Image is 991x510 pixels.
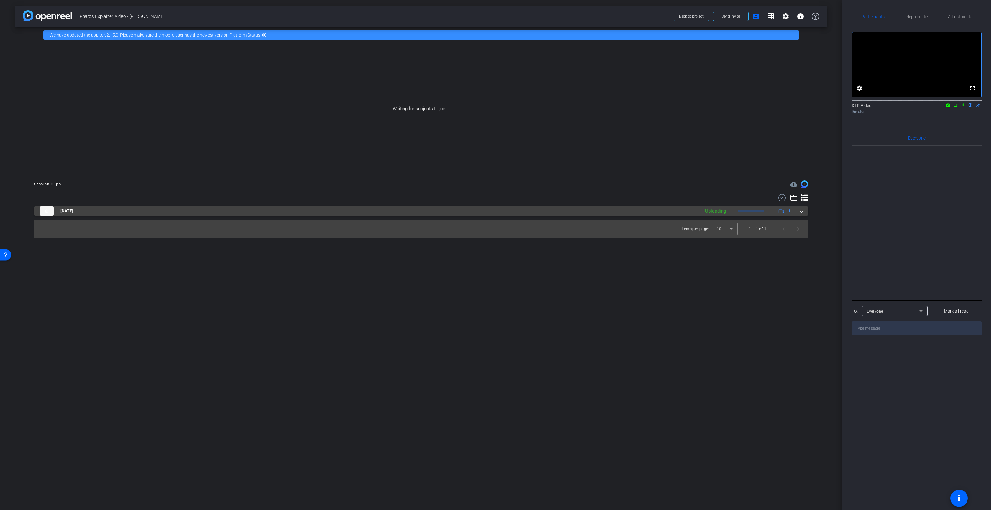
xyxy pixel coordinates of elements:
div: 1 – 1 of 1 [749,226,766,232]
img: thumb-nail [40,206,54,216]
mat-icon: info [797,13,804,20]
div: Uploading [702,208,729,215]
span: Everyone [867,309,883,313]
img: app-logo [23,10,72,21]
mat-icon: settings [782,13,789,20]
mat-icon: cloud_upload [790,180,797,188]
mat-icon: grid_on [767,13,775,20]
div: Director [852,109,982,115]
mat-icon: account_box [752,13,760,20]
span: Send invite [722,14,740,19]
div: To: [852,308,858,315]
span: Teleprompter [904,15,929,19]
a: Platform Status [229,32,260,37]
span: Mark all read [944,308,969,314]
div: Items per page: [682,226,709,232]
button: Send invite [713,12,749,21]
span: [DATE] [60,208,73,214]
span: Pharos Explainer Video - [PERSON_NAME] [80,10,670,23]
button: Back to project [674,12,709,21]
mat-icon: highlight_off [262,32,267,37]
span: Adjustments [948,15,972,19]
div: We have updated the app to v2.15.0. Please make sure the mobile user has the newest version. [43,30,799,40]
mat-icon: settings [856,84,863,92]
img: Session clips [801,180,808,188]
mat-icon: flip [967,102,974,108]
span: Participants [861,15,885,19]
span: 1 [788,208,791,214]
mat-icon: fullscreen [969,84,976,92]
mat-expansion-panel-header: thumb-nail[DATE]Uploading1 [34,206,808,216]
div: DTP Video [852,102,982,115]
span: Destinations for your clips [790,180,797,188]
button: Next page [791,222,806,236]
button: Mark all read [931,305,982,317]
button: Previous page [776,222,791,236]
span: Everyone [908,136,926,140]
span: Back to project [679,14,704,19]
div: Session Clips [34,181,61,187]
div: Waiting for subjects to join... [15,43,827,174]
mat-icon: accessibility [955,495,963,502]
